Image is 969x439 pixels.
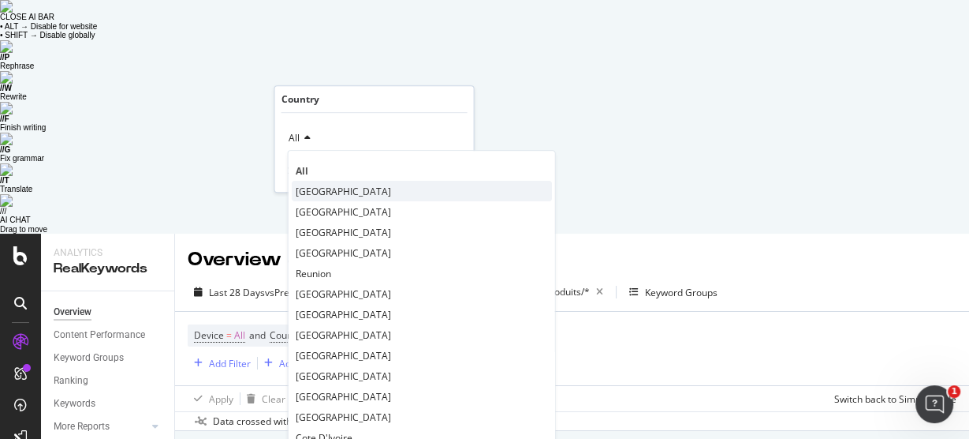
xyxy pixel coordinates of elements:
[209,392,233,406] div: Apply
[296,411,391,424] span: [GEOGRAPHIC_DATA]
[645,286,717,299] div: Keyword Groups
[54,396,95,412] div: Keywords
[54,304,91,321] div: Overview
[296,390,391,403] span: [GEOGRAPHIC_DATA]
[828,386,956,411] button: Switch back to Simple mode
[188,246,281,273] div: Overview
[188,386,233,411] button: Apply
[623,280,724,305] button: Keyword Groups
[209,286,265,299] span: Last 28 Days
[54,373,88,389] div: Ranking
[296,287,391,301] span: [GEOGRAPHIC_DATA]
[188,354,251,373] button: Add Filter
[948,385,960,398] span: 1
[194,328,224,342] span: Device
[209,357,251,370] div: Add Filter
[226,328,232,342] span: =
[54,418,147,435] a: More Reports
[296,267,331,280] span: Reunion
[54,327,145,343] div: Content Performance
[265,286,327,299] span: vs Prev. Period
[234,325,245,347] span: All
[296,308,391,321] span: [GEOGRAPHIC_DATA]
[915,385,953,423] iframe: Intercom live chat
[296,226,391,239] span: [GEOGRAPHIC_DATA]
[279,357,351,370] div: Add Filter Group
[258,354,351,373] button: Add Filter Group
[296,349,391,362] span: [GEOGRAPHIC_DATA]
[188,280,346,305] button: Last 28 DaysvsPrev. Period
[296,328,391,342] span: [GEOGRAPHIC_DATA]
[240,386,285,411] button: Clear
[54,327,163,343] a: Content Performance
[54,350,163,366] a: Keyword Groups
[54,260,162,278] div: RealKeywords
[262,392,285,406] div: Clear
[834,392,956,406] div: Switch back to Simple mode
[54,304,163,321] a: Overview
[54,418,110,435] div: More Reports
[296,370,391,383] span: [GEOGRAPHIC_DATA]
[296,246,391,260] span: [GEOGRAPHIC_DATA]
[249,328,266,342] span: and
[213,415,336,429] div: Data crossed with the Crawl
[54,373,163,389] a: Ranking
[270,328,304,342] span: Country
[54,396,163,412] a: Keywords
[54,246,162,260] div: Analytics
[54,350,124,366] div: Keyword Groups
